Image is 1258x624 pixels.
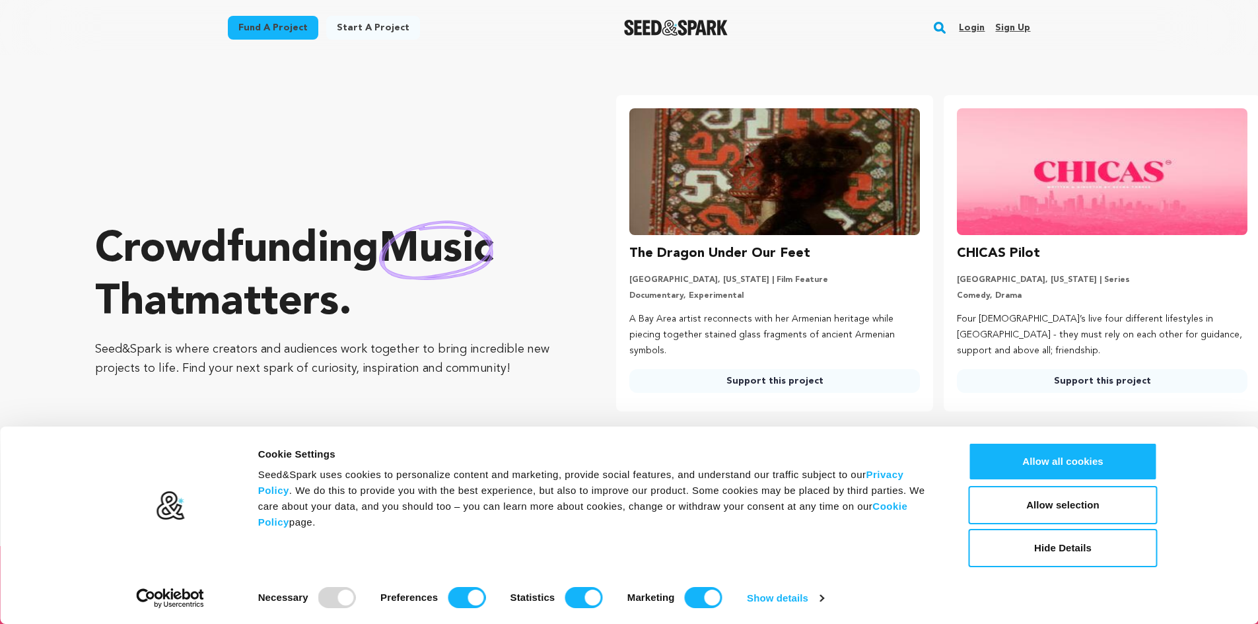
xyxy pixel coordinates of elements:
a: Fund a project [228,16,318,40]
img: The Dragon Under Our Feet image [629,108,920,235]
strong: Marketing [627,592,675,603]
p: [GEOGRAPHIC_DATA], [US_STATE] | Series [957,275,1247,285]
a: Start a project [326,16,420,40]
h3: The Dragon Under Our Feet [629,243,810,264]
img: CHICAS Pilot image [957,108,1247,235]
div: Seed&Spark uses cookies to personalize content and marketing, provide social features, and unders... [258,467,939,530]
a: Support this project [629,369,920,393]
p: Four [DEMOGRAPHIC_DATA]’s live four different lifestyles in [GEOGRAPHIC_DATA] - they must rely on... [957,312,1247,359]
a: Usercentrics Cookiebot - opens in a new window [112,588,228,608]
a: Login [959,17,985,38]
button: Allow all cookies [969,442,1158,481]
p: Documentary, Experimental [629,291,920,301]
span: matters [184,282,339,324]
a: Sign up [995,17,1030,38]
div: Cookie Settings [258,446,939,462]
h3: CHICAS Pilot [957,243,1040,264]
button: Hide Details [969,529,1158,567]
strong: Statistics [510,592,555,603]
img: Seed&Spark Logo Dark Mode [624,20,728,36]
img: logo [155,491,185,521]
p: A Bay Area artist reconnects with her Armenian heritage while piecing together stained glass frag... [629,312,920,359]
a: Support this project [957,369,1247,393]
strong: Necessary [258,592,308,603]
button: Allow selection [969,486,1158,524]
a: Seed&Spark Homepage [624,20,728,36]
img: hand sketched image [379,221,493,279]
strong: Preferences [380,592,438,603]
p: Comedy, Drama [957,291,1247,301]
p: Seed&Spark is where creators and audiences work together to bring incredible new projects to life... [95,340,563,378]
p: Crowdfunding that . [95,224,563,329]
p: [GEOGRAPHIC_DATA], [US_STATE] | Film Feature [629,275,920,285]
a: Show details [747,588,823,608]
